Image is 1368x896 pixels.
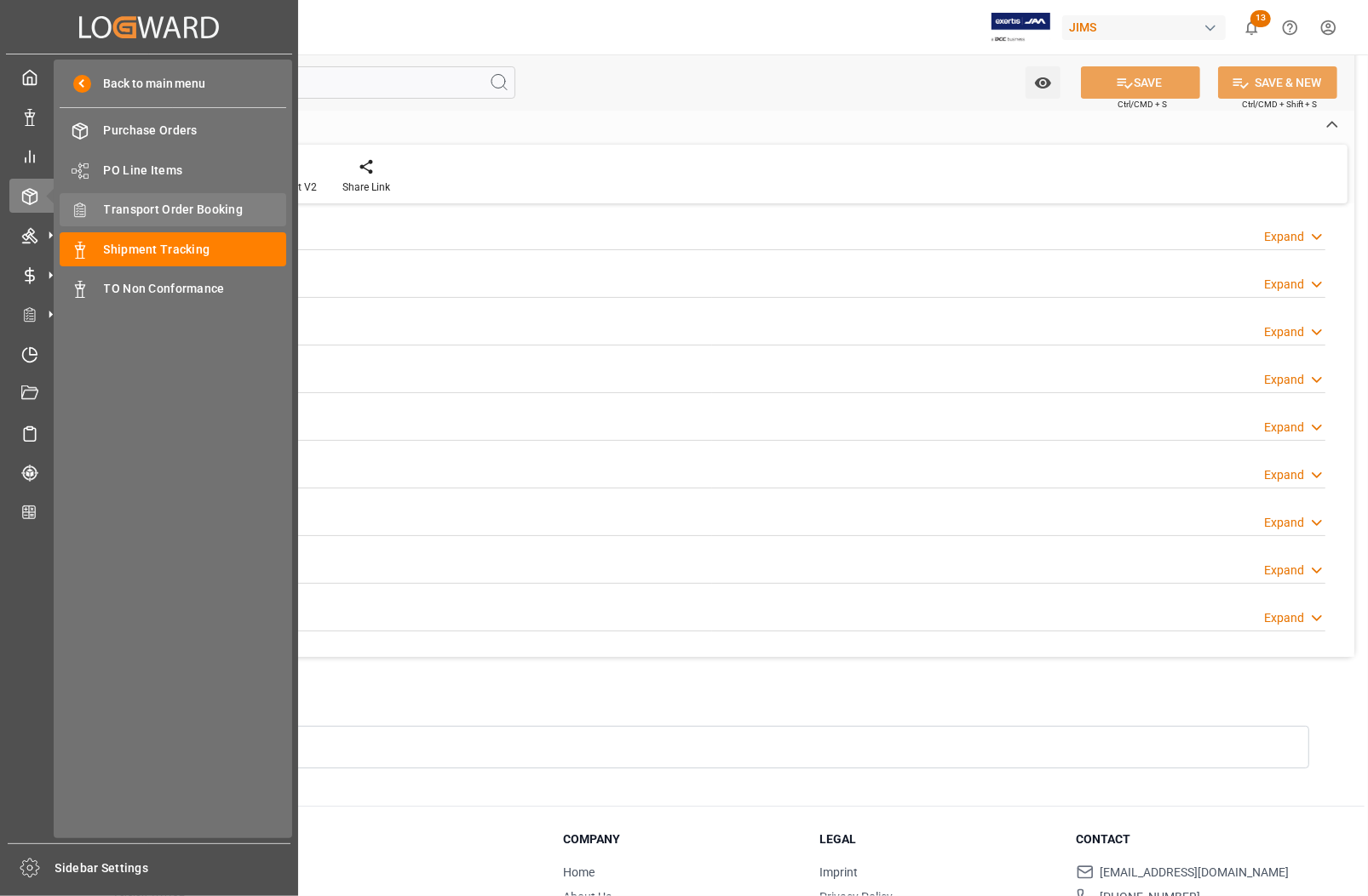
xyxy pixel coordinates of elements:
[1081,66,1200,99] button: SAVE
[1233,9,1271,47] button: show 13 new notifications
[104,122,287,140] span: Purchase Orders
[1242,98,1317,111] span: Ctrl/CMD + Shift + S
[9,100,289,133] a: Data Management
[1118,98,1167,111] span: Ctrl/CMD + S
[9,456,289,489] a: Tracking Shipment
[1101,864,1290,882] span: [EMAIL_ADDRESS][DOMAIN_NAME]
[9,377,289,410] a: Document Management
[342,180,390,195] div: Share Link
[55,859,291,877] span: Sidebar Settings
[60,193,286,226] a: Transport Order Booking
[819,865,858,879] a: Imprint
[112,870,520,885] p: © 2025 Logward. All rights reserved.
[1250,10,1271,27] span: 13
[1264,466,1304,484] div: Expand
[1062,11,1233,43] button: JIMS
[1264,371,1304,389] div: Expand
[60,114,286,147] a: Purchase Orders
[60,232,286,265] a: Shipment Tracking
[9,416,289,449] a: Sailing Schedules
[9,337,289,370] a: Timeslot Management V2
[1264,323,1304,341] div: Expand
[104,162,287,180] span: PO Line Items
[104,280,287,298] span: TO Non Conformance
[9,140,289,173] a: My Reports
[563,865,595,879] a: Home
[1264,419,1304,437] div: Expand
[9,495,289,528] a: CO2 Calculator
[1026,66,1060,99] button: open menu
[1264,609,1304,627] div: Expand
[1264,228,1304,246] div: Expand
[1264,562,1304,579] div: Expand
[9,60,289,94] a: My Cockpit
[1062,15,1226,40] div: JIMS
[1077,830,1312,848] h3: Contact
[1271,9,1309,47] button: Help Center
[1218,66,1337,99] button: SAVE & NEW
[1264,514,1304,532] div: Expand
[91,75,206,93] span: Back to main menu
[563,830,798,848] h3: Company
[60,272,286,305] a: TO Non Conformance
[60,153,286,186] a: PO Line Items
[992,13,1050,43] img: Exertis%20JAM%20-%20Email%20Logo.jpg_1722504956.jpg
[104,201,287,219] span: Transport Order Booking
[104,241,287,259] span: Shipment Tracking
[819,830,1055,848] h3: Legal
[1264,276,1304,294] div: Expand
